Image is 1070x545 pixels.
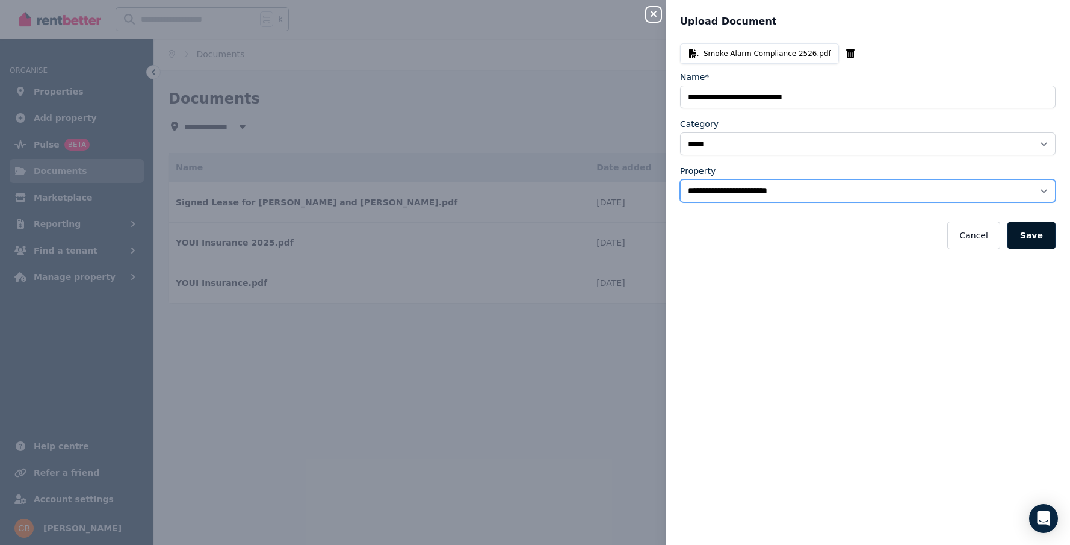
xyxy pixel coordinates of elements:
label: Name* [680,71,709,83]
span: Upload Document [680,14,776,29]
div: Open Intercom Messenger [1029,504,1058,533]
span: Smoke Alarm Compliance 2526.pdf [704,49,831,58]
label: Category [680,118,719,130]
button: Save [1007,222,1056,249]
label: Property [680,165,716,177]
button: Cancel [947,222,1000,249]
